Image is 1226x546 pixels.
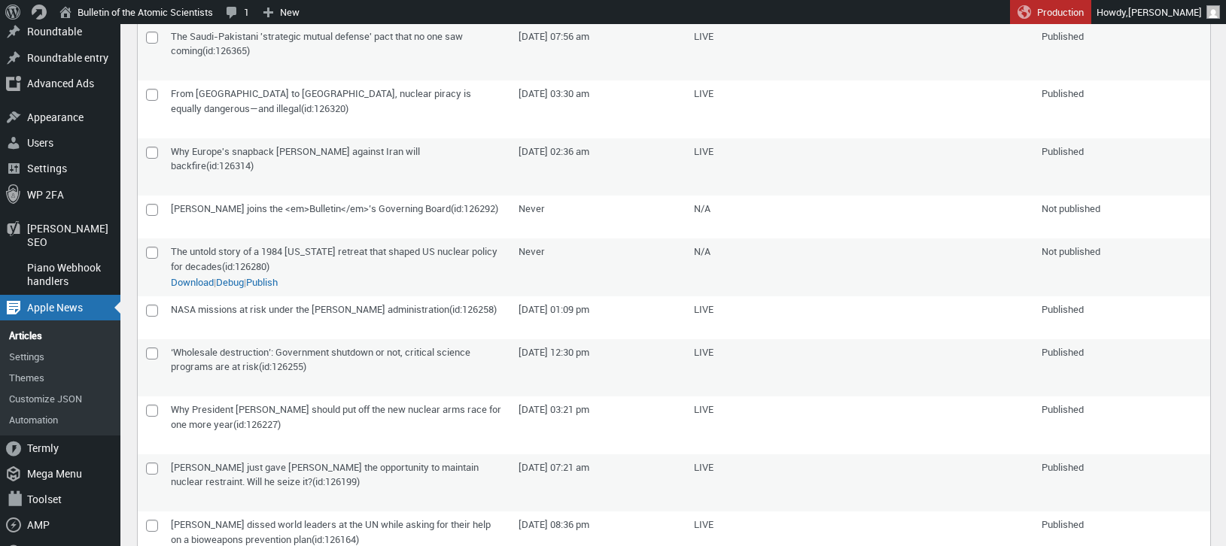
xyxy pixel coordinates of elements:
[686,454,1034,512] td: LIVE
[686,238,1034,296] td: N/A
[171,275,214,290] a: Download
[1034,454,1210,512] td: Published
[1034,396,1210,454] td: Published
[206,159,254,172] span: (id:126314)
[511,196,687,238] td: Never
[163,138,511,196] td: Why Europe's snapback [PERSON_NAME] against Iran will backfire
[1034,138,1210,196] td: Published
[171,275,216,289] span: |
[511,339,687,397] td: [DATE] 12:30 pm
[163,396,511,454] td: Why President [PERSON_NAME] should put off the new nuclear arms race for one more year
[312,475,360,488] span: (id:126199)
[163,80,511,138] td: From [GEOGRAPHIC_DATA] to [GEOGRAPHIC_DATA], nuclear piracy is equally dangerous—and illegal
[163,454,511,512] td: [PERSON_NAME] just gave [PERSON_NAME] the opportunity to maintain nuclear restraint. Will he seiz...
[1034,238,1210,296] td: Not published
[202,44,250,57] span: (id:126365)
[686,80,1034,138] td: LIVE
[312,532,359,546] span: (id:126164)
[216,275,244,290] a: Debug
[686,396,1034,454] td: LIVE
[233,417,281,431] span: (id:126227)
[246,275,278,290] a: Publish
[1034,23,1210,81] td: Published
[163,296,511,339] td: NASA missions at risk under the [PERSON_NAME] administration
[511,23,687,81] td: [DATE] 07:56 am
[163,238,511,296] td: The untold story of a 1984 [US_STATE] retreat that shaped US nuclear policy for decades
[449,302,497,316] span: (id:126258)
[511,296,687,339] td: [DATE] 01:09 pm
[686,339,1034,397] td: LIVE
[259,359,306,373] span: (id:126255)
[511,238,687,296] td: Never
[222,259,269,273] span: (id:126280)
[686,138,1034,196] td: LIVE
[1128,5,1202,19] span: [PERSON_NAME]
[163,196,511,238] td: [PERSON_NAME] joins the <em>Bulletin</em>’s Governing Board
[216,275,246,289] span: |
[511,454,687,512] td: [DATE] 07:21 am
[686,196,1034,238] td: N/A
[301,102,348,115] span: (id:126320)
[511,396,687,454] td: [DATE] 03:21 pm
[163,339,511,397] td: ‘Wholesale destruction’: Government shutdown or not, critical science programs are at risk
[686,23,1034,81] td: LIVE
[1034,80,1210,138] td: Published
[1034,196,1210,238] td: Not published
[451,202,498,215] span: (id:126292)
[1034,339,1210,397] td: Published
[1034,296,1210,339] td: Published
[686,296,1034,339] td: LIVE
[511,80,687,138] td: [DATE] 03:30 am
[163,23,511,81] td: The Saudi-Pakistani 'strategic mutual defense' pact that no one saw coming
[511,138,687,196] td: [DATE] 02:36 am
